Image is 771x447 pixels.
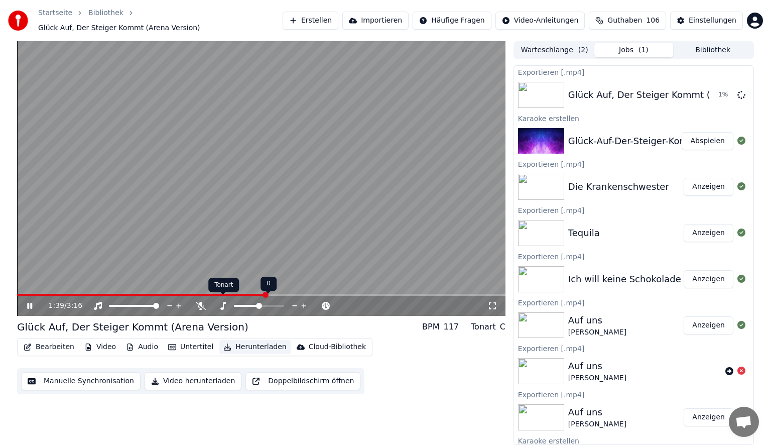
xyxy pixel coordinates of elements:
div: Exportieren [.mp4] [514,204,753,216]
div: [PERSON_NAME] [568,373,626,383]
button: Abspielen [682,132,733,150]
span: 3:16 [67,301,82,311]
span: 106 [646,16,660,26]
button: Einstellungen [670,12,743,30]
button: Herunterladen [219,340,290,354]
div: Exportieren [.mp4] [514,250,753,262]
div: Ich will keine Schokolade [568,272,681,286]
div: 117 [443,321,459,333]
button: Video [80,340,120,354]
button: Guthaben106 [589,12,666,30]
nav: breadcrumb [38,8,283,33]
button: Audio [122,340,162,354]
button: Anzeigen [684,178,733,196]
div: [PERSON_NAME] [568,419,626,429]
span: Guthaben [607,16,642,26]
button: Anzeigen [684,224,733,242]
div: Karaoke erstellen [514,434,753,446]
div: 1 % [718,91,733,99]
div: Glück-Auf-Der-Steiger-Kommt-Arena-Version [568,134,766,148]
div: Auf uns [568,313,626,327]
div: Auf uns [568,359,626,373]
div: Exportieren [.mp4] [514,158,753,170]
button: Erstellen [283,12,338,30]
span: ( 1 ) [638,45,649,55]
div: Karaoke erstellen [514,112,753,124]
button: Importieren [342,12,409,30]
button: Anzeigen [684,408,733,426]
span: Glück Auf, Der Steiger Kommt (Arena Version) [38,23,200,33]
div: Cloud-Bibliothek [309,342,366,352]
button: Bibliothek [673,43,752,57]
button: Bearbeiten [20,340,78,354]
button: Anzeigen [684,270,733,288]
button: Anzeigen [684,316,733,334]
div: Tonart [471,321,496,333]
button: Warteschlange [515,43,594,57]
div: 0 [261,277,277,291]
button: Häufige Fragen [413,12,491,30]
div: Exportieren [.mp4] [514,296,753,308]
div: Exportieren [.mp4] [514,388,753,400]
div: Einstellungen [689,16,736,26]
button: Doppelbildschirm öffnen [245,372,360,390]
div: / [49,301,73,311]
a: Chat öffnen [729,407,759,437]
a: Bibliothek [88,8,123,18]
button: Untertitel [164,340,217,354]
div: Exportieren [.mp4] [514,66,753,78]
a: Startseite [38,8,72,18]
div: BPM [422,321,439,333]
div: C [500,321,505,333]
div: Auf uns [568,405,626,419]
span: 1:39 [49,301,64,311]
div: Tonart [208,278,239,292]
button: Jobs [594,43,674,57]
div: Glück Auf, Der Steiger Kommt (Arena Version) [17,320,248,334]
img: youka [8,11,28,31]
div: [PERSON_NAME] [568,327,626,338]
button: Video-Anleitungen [495,12,585,30]
button: Manuelle Synchronisation [21,372,141,390]
span: ( 2 ) [578,45,588,55]
div: Die Krankenschwester [568,180,669,194]
div: Tequila [568,226,600,240]
button: Video herunterladen [145,372,241,390]
div: Exportieren [.mp4] [514,342,753,354]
